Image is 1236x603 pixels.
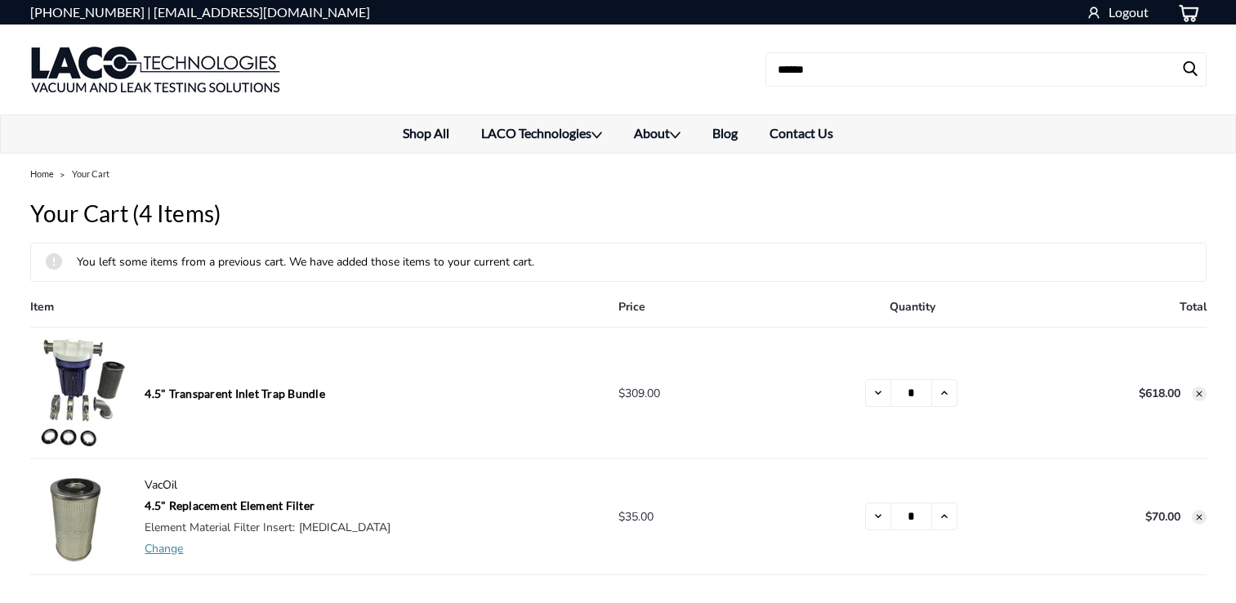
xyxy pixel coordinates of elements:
[1192,386,1207,401] button: Remove 4.5" Transparent Inlet Trap Bundle from cart
[145,541,183,556] a: Change options for 4.5" Replacement Element Filter
[30,168,54,179] a: Home
[891,502,931,530] input: 4.5" Replacement Element Filter
[145,498,315,512] a: 4.5" Replacement Element Filter
[754,115,850,151] a: Contact Us
[30,29,281,110] img: LACO Technologies
[618,509,654,525] span: $35.00
[1139,386,1180,401] strong: $618.00
[814,298,1011,328] th: Quantity
[30,466,128,568] img: 4.5" Replacement Element Filter
[30,196,1207,230] h1: Your Cart (4 items)
[1145,509,1180,525] strong: $70.00
[697,115,754,151] a: Blog
[1011,298,1207,328] th: Total
[1192,510,1207,525] button: Remove 4.5" Replacement Element Filter from cart
[618,115,697,153] a: About
[891,379,931,407] input: 4.5" Transparent Inlet Trap Bundle
[145,519,295,536] dt: Element Material Filter Insert:
[1086,2,1102,19] svg: account
[466,115,618,153] a: LACO Technologies
[145,519,600,536] dd: [MEDICAL_DATA]
[145,476,600,494] p: VacOil
[618,386,660,401] span: $309.00
[618,298,814,328] th: Price
[1165,1,1207,25] a: cart-preview-dropdown
[72,168,109,179] a: Your Cart
[387,115,466,151] a: Shop All
[30,328,128,458] img: 4.5" Transparent Inlet Trap Bundle
[30,298,618,328] th: Item
[77,254,534,270] span: You left some items from a previous cart. We have added those items to your current cart.
[145,386,325,400] a: 4.5" Transparent Inlet Trap Bundle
